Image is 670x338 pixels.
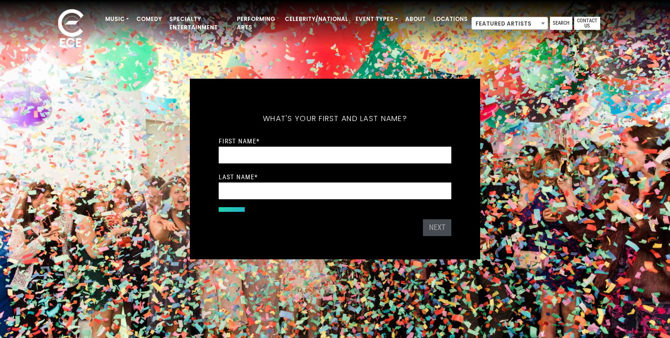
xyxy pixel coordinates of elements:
a: Performing Arts [233,11,281,35]
span: Featured Artists [472,17,548,30]
a: Event Types [352,11,402,27]
a: Music [101,11,133,27]
label: Last Name [219,173,258,181]
a: Specialty Entertainment [166,11,233,35]
a: Comedy [133,11,166,27]
label: First Name [219,137,260,145]
span: Featured Artists [471,17,548,30]
a: Locations [429,11,471,27]
a: Search [550,17,572,30]
a: Celebrity/National [281,11,352,27]
a: Contact Us [574,17,600,30]
h5: What's your first and last name? [219,102,451,135]
img: ece_new_logo_whitev2-1.png [47,7,94,52]
a: About [402,11,429,27]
